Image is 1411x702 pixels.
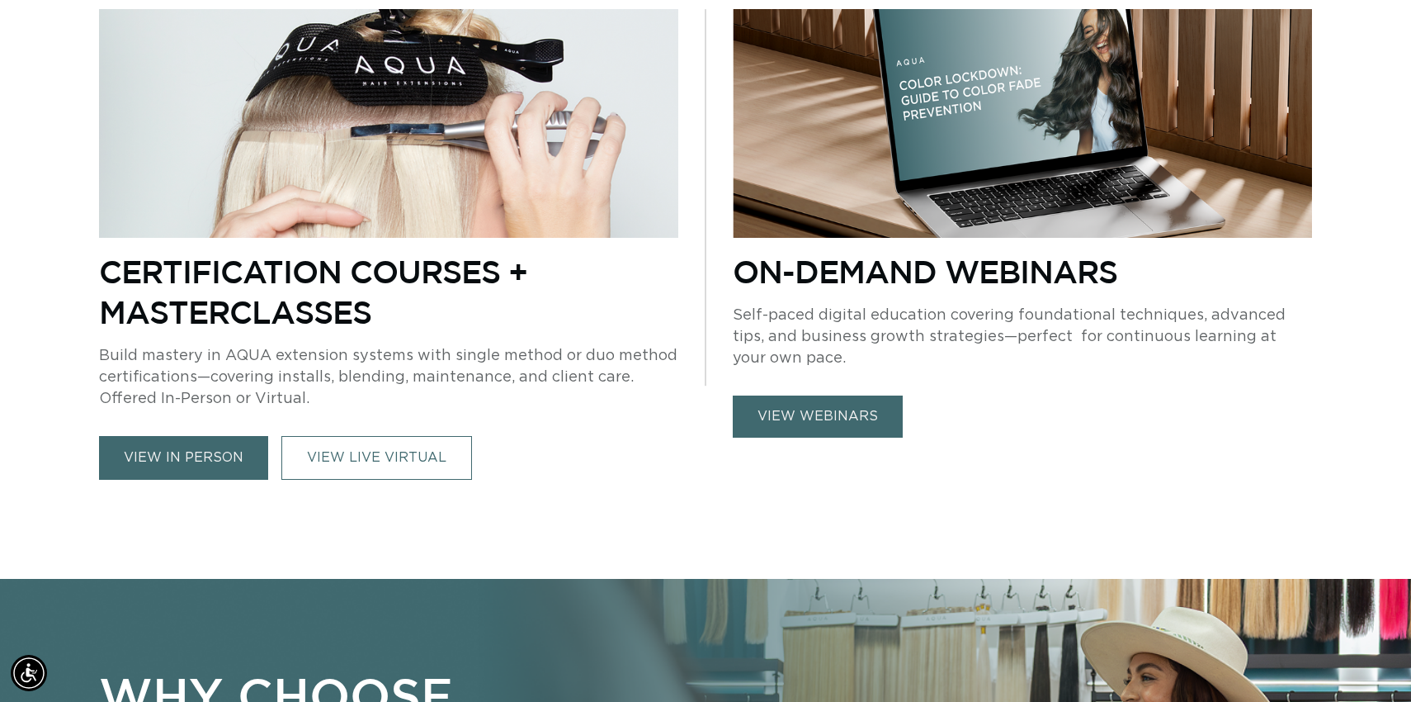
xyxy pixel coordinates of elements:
div: Accessibility Menu [11,655,47,691]
p: Self-paced digital education covering foundational techniques, advanced tips, and business growth... [733,305,1312,369]
p: Certification Courses + Masterclasses [99,251,678,332]
p: On-Demand Webinars [733,251,1312,292]
a: VIEW LIVE VIRTUAL [281,436,472,480]
a: view webinars [733,396,903,438]
p: Build mastery in AQUA extension systems with single method or duo method certifications—covering ... [99,345,678,410]
a: view in person [99,436,268,480]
